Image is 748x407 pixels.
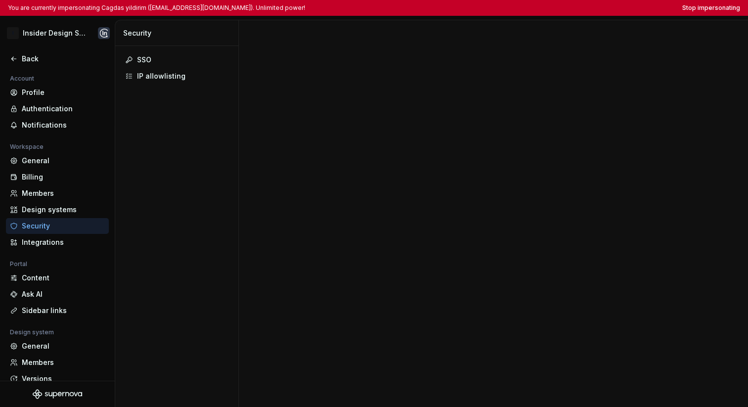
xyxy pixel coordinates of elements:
button: Stop impersonating [682,4,740,12]
div: Design systems [22,205,105,215]
a: General [6,338,109,354]
button: IInsider Design SystemCagdas yildirim [2,22,113,44]
div: Security [22,221,105,231]
a: Content [6,270,109,286]
a: Profile [6,85,109,100]
a: Members [6,185,109,201]
a: Ask AI [6,286,109,302]
div: Members [22,188,105,198]
a: Members [6,355,109,370]
img: Cagdas yildirim [98,27,110,39]
a: Back [6,51,109,67]
a: IP allowlisting [121,68,233,84]
div: Portal [6,258,31,270]
div: General [22,156,105,166]
svg: Supernova Logo [33,389,82,399]
div: Integrations [22,237,105,247]
div: Profile [22,88,105,97]
div: Notifications [22,120,105,130]
a: Authentication [6,101,109,117]
a: Sidebar links [6,303,109,318]
div: General [22,341,105,351]
div: Members [22,358,105,367]
div: Ask AI [22,289,105,299]
a: Integrations [6,234,109,250]
div: Sidebar links [22,306,105,316]
div: Content [22,273,105,283]
div: SSO [137,55,229,65]
a: Design systems [6,202,109,218]
a: Security [6,218,109,234]
div: Back [22,54,105,64]
a: Versions [6,371,109,387]
div: Workspace [6,141,47,153]
div: Billing [22,172,105,182]
div: Authentication [22,104,105,114]
div: Account [6,73,38,85]
div: I [7,27,19,39]
a: Notifications [6,117,109,133]
p: You are currently impersonating Cagdas yildirim ([EMAIL_ADDRESS][DOMAIN_NAME]). Unlimited power! [8,4,305,12]
div: Design system [6,326,58,338]
div: IP allowlisting [137,71,229,81]
div: Insider Design System [23,28,86,38]
a: Billing [6,169,109,185]
a: SSO [121,52,233,68]
div: Versions [22,374,105,384]
div: Security [123,28,234,38]
a: General [6,153,109,169]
